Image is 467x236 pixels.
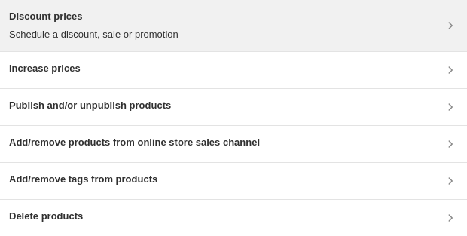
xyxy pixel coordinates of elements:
[9,135,260,150] h3: Add/remove products from online store sales channel
[9,9,179,24] h3: Discount prices
[9,172,157,187] h3: Add/remove tags from products
[9,61,81,76] h3: Increase prices
[9,209,83,224] h3: Delete products
[9,98,171,113] h3: Publish and/or unpublish products
[9,27,179,42] p: Schedule a discount, sale or promotion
